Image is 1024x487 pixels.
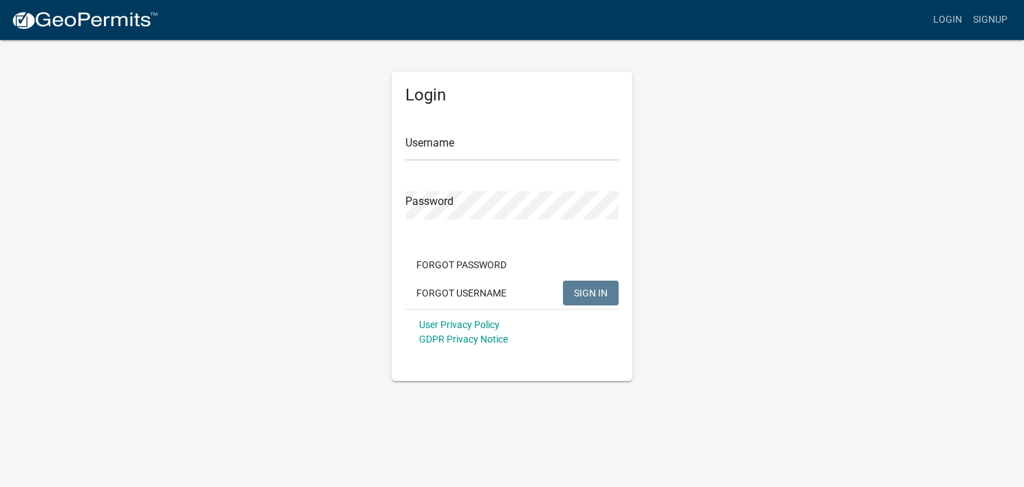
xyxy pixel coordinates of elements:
[968,7,1013,33] a: Signup
[574,287,608,298] span: SIGN IN
[405,281,518,305] button: Forgot Username
[563,281,619,305] button: SIGN IN
[928,7,968,33] a: Login
[405,252,518,277] button: Forgot Password
[419,334,508,345] a: GDPR Privacy Notice
[419,319,500,330] a: User Privacy Policy
[405,85,619,105] h5: Login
